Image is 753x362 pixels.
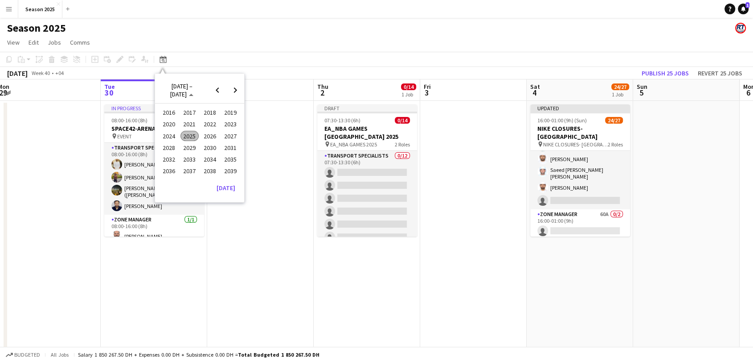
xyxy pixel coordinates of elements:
[7,38,20,46] span: View
[201,142,219,153] span: 2030
[611,83,629,90] span: 24/27
[66,37,94,48] a: Comms
[7,69,28,78] div: [DATE]
[221,166,240,177] span: 2039
[529,87,540,98] span: 4
[694,67,746,79] button: Revert 25 jobs
[530,209,630,253] app-card-role: Zone Manager60A0/216:00-01:00 (9h)
[200,165,220,177] button: 2038
[221,154,240,165] span: 2035
[317,125,417,141] h3: EA_NBA GAMES [GEOGRAPHIC_DATA] 2025
[220,154,241,165] button: 2035
[170,82,192,98] span: [DATE] – [DATE]
[179,165,200,177] button: 2037
[316,87,328,98] span: 2
[220,142,241,154] button: 2031
[221,107,240,118] span: 2019
[238,351,319,358] span: Total Budgeted 1 850 267.50 DH
[104,125,204,133] h3: SPACE42-ARENA EVENT
[48,38,61,46] span: Jobs
[29,70,52,76] span: Week 40
[159,154,179,165] button: 2032
[200,142,220,154] button: 2030
[159,165,179,177] button: 2036
[201,107,219,118] span: 2018
[180,107,199,118] span: 2017
[201,154,219,165] span: 2034
[530,104,630,112] div: Updated
[738,4,749,14] a: 1
[530,104,630,237] app-job-card: Updated16:00-01:00 (9h) (Sun)24/27NIKE CLOSURES- [GEOGRAPHIC_DATA] NIKE CLOSURES- [GEOGRAPHIC_DAT...
[180,119,199,130] span: 2021
[201,131,219,141] span: 2026
[104,215,204,245] app-card-role: Zone Manager1/108:00-16:00 (8h)[PERSON_NAME]
[638,67,692,79] button: Publish 25 jobs
[160,166,178,177] span: 2036
[14,352,40,358] span: Budgeted
[49,351,70,358] span: All jobs
[200,154,220,165] button: 2034
[103,87,115,98] span: 30
[422,87,431,98] span: 3
[317,104,417,112] div: Draft
[330,141,377,148] span: EA_NBA GAMES 2025
[745,2,749,8] span: 1
[179,130,200,142] button: 2025
[220,130,241,142] button: 2027
[159,142,179,154] button: 2028
[543,141,608,148] span: NIKE CLOSURES- [GEOGRAPHIC_DATA]
[18,0,62,18] button: Season 2025
[180,142,199,153] span: 2029
[159,130,179,142] button: 2024
[55,70,64,76] div: +04
[159,118,179,130] button: 2020
[200,107,220,118] button: 2018
[735,23,746,33] app-user-avatar: ROAD TRANSIT
[104,104,204,112] div: In progress
[179,118,200,130] button: 2021
[25,37,42,48] a: Edit
[605,117,623,124] span: 24/27
[201,166,219,177] span: 2038
[160,107,178,118] span: 2016
[200,118,220,130] button: 2022
[395,117,410,124] span: 0/14
[180,154,199,165] span: 2033
[159,82,205,98] button: Choose date
[221,142,240,153] span: 2031
[4,37,23,48] a: View
[179,142,200,154] button: 2029
[104,83,115,91] span: Tue
[324,117,360,124] span: 07:30-13:30 (6h)
[401,91,416,98] div: 1 Job
[180,166,199,177] span: 2037
[160,119,178,130] span: 2020
[29,38,39,46] span: Edit
[7,21,66,35] h1: Season 2025
[213,181,239,195] button: [DATE]
[317,104,417,237] app-job-card: Draft07:30-13:30 (6h)0/14EA_NBA GAMES [GEOGRAPHIC_DATA] 2025 EA_NBA GAMES 20252 RolesTransport Sp...
[220,107,241,118] button: 2019
[401,83,416,90] span: 0/14
[200,130,220,142] button: 2026
[159,107,179,118] button: 2016
[104,104,204,237] div: In progress08:00-16:00 (8h)5/5SPACE42-ARENA EVENT EVENT2 RolesTransport Specialists4/408:00-16:00...
[530,83,540,91] span: Sat
[201,119,219,130] span: 2022
[424,83,431,91] span: Fri
[635,87,647,98] span: 5
[317,151,417,324] app-card-role: Transport Specialists0/1207:30-13:30 (6h)
[220,118,241,130] button: 2023
[317,83,328,91] span: Thu
[530,125,630,141] h3: NIKE CLOSURES- [GEOGRAPHIC_DATA]
[537,117,587,124] span: 16:00-01:00 (9h) (Sun)
[637,83,647,91] span: Sun
[160,142,178,153] span: 2028
[104,143,204,215] app-card-role: Transport Specialists4/408:00-16:00 (8h)[PERSON_NAME][PERSON_NAME][PERSON_NAME] ([PERSON_NAME])[P...
[220,165,241,177] button: 2039
[395,141,410,148] span: 2 Roles
[111,117,147,124] span: 08:00-16:00 (8h)
[612,91,629,98] div: 1 Job
[179,154,200,165] button: 2033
